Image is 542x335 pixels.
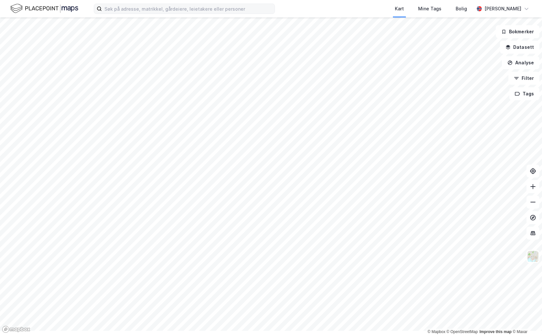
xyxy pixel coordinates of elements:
button: Filter [508,72,539,85]
img: Z [527,250,539,263]
input: Søk på adresse, matrikkel, gårdeiere, leietakere eller personer [102,4,275,14]
div: Kart [395,5,404,13]
div: [PERSON_NAME] [484,5,521,13]
div: Bolig [456,5,467,13]
button: Analyse [502,56,539,69]
img: logo.f888ab2527a4732fd821a326f86c7f29.svg [10,3,78,14]
a: OpenStreetMap [447,330,478,334]
iframe: Chat Widget [510,304,542,335]
div: Mine Tags [418,5,441,13]
a: Mapbox homepage [2,326,30,333]
a: Improve this map [480,330,512,334]
button: Tags [509,87,539,100]
a: Mapbox [428,330,445,334]
button: Datasett [500,41,539,54]
button: Bokmerker [496,25,539,38]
